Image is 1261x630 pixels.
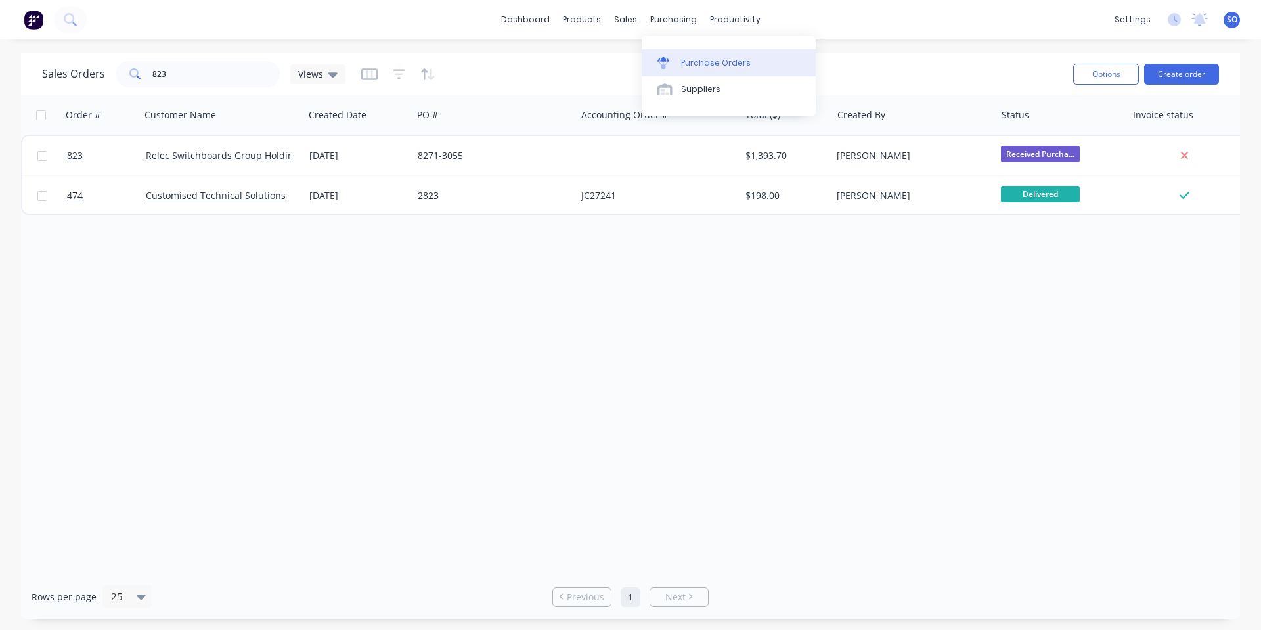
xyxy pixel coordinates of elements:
[547,587,714,607] ul: Pagination
[681,83,720,95] div: Suppliers
[67,176,146,215] a: 474
[581,108,668,122] div: Accounting Order #
[642,76,816,102] a: Suppliers
[144,108,216,122] div: Customer Name
[417,108,438,122] div: PO #
[745,189,822,202] div: $198.00
[152,61,280,87] input: Search...
[1001,186,1080,202] span: Delivered
[146,189,286,202] a: Customised Technical Solutions
[298,67,323,81] span: Views
[1133,108,1193,122] div: Invoice status
[32,591,97,604] span: Rows per page
[650,591,708,604] a: Next page
[703,10,767,30] div: productivity
[495,10,556,30] a: dashboard
[146,149,303,162] a: Relec Switchboards Group Holdings
[745,149,822,162] div: $1,393.70
[309,108,366,122] div: Created Date
[418,189,564,202] div: 2823
[1073,64,1139,85] button: Options
[553,591,611,604] a: Previous page
[681,57,751,69] div: Purchase Orders
[837,149,983,162] div: [PERSON_NAME]
[567,591,604,604] span: Previous
[1001,146,1080,162] span: Received Purcha...
[608,10,644,30] div: sales
[67,149,83,162] span: 823
[1002,108,1029,122] div: Status
[665,591,686,604] span: Next
[1144,64,1219,85] button: Create order
[1227,14,1237,26] span: SO
[642,49,816,76] a: Purchase Orders
[67,189,83,202] span: 474
[67,136,146,175] a: 823
[24,10,43,30] img: Factory
[309,149,407,162] div: [DATE]
[644,10,703,30] div: purchasing
[418,149,564,162] div: 8271-3055
[42,68,105,80] h1: Sales Orders
[556,10,608,30] div: products
[66,108,100,122] div: Order #
[309,189,407,202] div: [DATE]
[837,189,983,202] div: [PERSON_NAME]
[621,587,640,607] a: Page 1 is your current page
[581,189,727,202] div: JC27241
[1108,10,1157,30] div: settings
[837,108,885,122] div: Created By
